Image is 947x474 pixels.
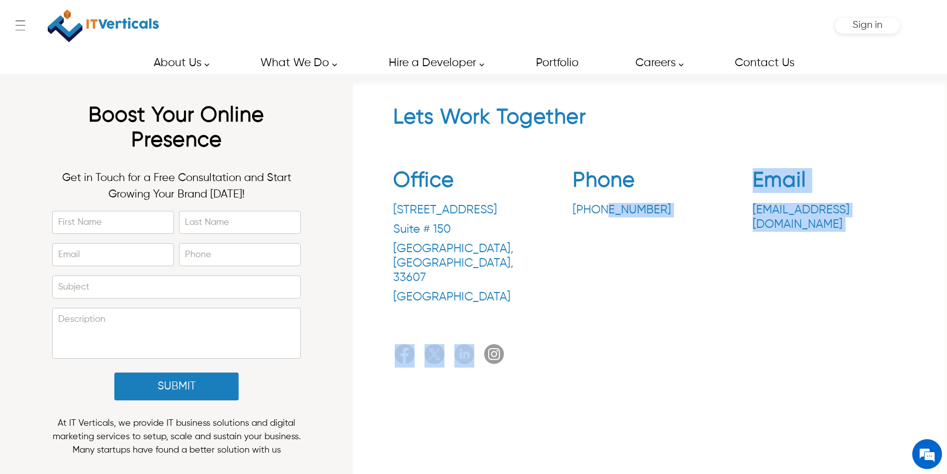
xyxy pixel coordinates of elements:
[393,203,547,217] p: [STREET_ADDRESS]
[69,261,76,267] img: salesiqlogo_leal7QplfZFryJ6FIlVepeu7OftD7mt8q6exU6-34PB8prfIgodN67KcxXM9Y7JQ_.png
[393,290,547,304] p: [GEOGRAPHIC_DATA]
[52,417,301,457] p: At IT Verticals, we provide IT business solutions and digital marketing services to setup, scale ...
[484,344,514,368] a: It Verticals Instagram
[377,52,490,74] a: Hire a Developer
[395,344,415,364] img: Facebook
[624,52,689,74] a: Careers
[21,125,173,226] span: We are offline. Please leave us a message.
[753,168,907,198] h2: Email
[163,5,187,29] div: Minimize live chat window
[52,170,301,203] p: Get in Touch for a Free Consultation and Start Growing Your Brand [DATE]!
[5,272,189,306] textarea: Type your message and click 'Submit'
[753,203,907,232] a: [EMAIL_ADDRESS][DOMAIN_NAME]
[17,60,42,65] img: logo_Zg8I0qSkbAqR2WFHt3p6CTuqpyXMFPubPcD2OT02zFN43Cy9FUNNG3NEPhM_Q1qe_.png
[484,344,504,364] img: It Verticals Instagram
[52,103,301,158] h1: Boost Your Online Presence
[393,222,547,237] p: Suite # 150
[142,52,215,74] a: About Us
[78,261,126,268] em: Driven by SalesIQ
[723,52,805,74] a: Contact Us
[853,20,882,30] span: Sign in
[114,373,239,400] button: Submit
[573,168,727,198] h2: Phone
[52,56,167,69] div: Leave a message
[48,5,159,47] img: IT Verticals Inc
[524,52,589,74] a: Portfolio
[454,344,484,368] a: Linkedin
[425,344,454,368] a: Twitter
[393,105,907,135] h2: Lets Work Together
[146,306,180,320] em: Submit
[853,23,882,29] a: Sign in
[395,344,425,368] a: Facebook
[393,168,547,198] h2: Office
[454,344,474,364] img: Linkedin
[425,344,444,364] img: Twitter
[393,242,547,285] p: [GEOGRAPHIC_DATA] , [GEOGRAPHIC_DATA] , 33607
[47,5,160,47] a: IT Verticals Inc
[573,203,727,217] a: [PHONE_NUMBER]
[249,52,343,74] a: What We Do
